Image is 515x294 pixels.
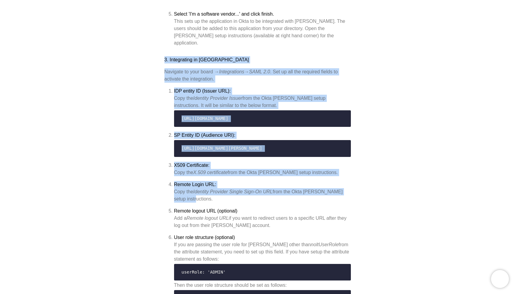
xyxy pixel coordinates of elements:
span: userRole: 'ADMIN' [182,270,226,274]
iframe: Chatra live chat [491,270,509,288]
strong: Select 'I'm a software vendor...' and click finish. [174,11,274,17]
div: Copy the from the Okta [PERSON_NAME] setup instructions. [174,188,351,203]
em: noltUserRole [311,242,339,247]
em: Integrations [219,69,244,74]
em: Remote logout URL [186,216,229,221]
em: X.509 certificate [193,170,228,175]
div: Add a if you want to redirect users to a specific URL after they log out from their [PERSON_NAME]... [174,215,351,229]
div: This sets up the application in Okta to be integrated with [PERSON_NAME]. The users should be add... [174,18,351,47]
strong: SP Entity ID (Audience URI): [174,133,235,138]
strong: Remote Login URL: [174,182,216,187]
em: SAML 2.0 [249,69,270,74]
strong: IDP entity ID (Issuer URL): [174,88,231,93]
strong: Remote logout URL (optional) [174,208,238,213]
em: Identity Provider Issuer [193,96,243,101]
div: Copy the from the Okta [PERSON_NAME] setup instructions. [174,169,351,176]
p: Navigate to your board → → . Set up all the required fields to activate the integration. [164,68,351,83]
span: [URL][DOMAIN_NAME][PERSON_NAME] [182,146,262,151]
em: Identity Provider Single Sign-On URL [193,189,273,194]
span: [URL][DOMAIN_NAME] [182,116,228,121]
div: Copy the from the Okta [PERSON_NAME] setup instructions. It will be similar to the below format. [174,95,351,109]
h3: 3. Integrating in [GEOGRAPHIC_DATA] [164,56,351,63]
strong: User role structure (optional) [174,235,235,240]
strong: X509 Certificate: [174,163,210,168]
